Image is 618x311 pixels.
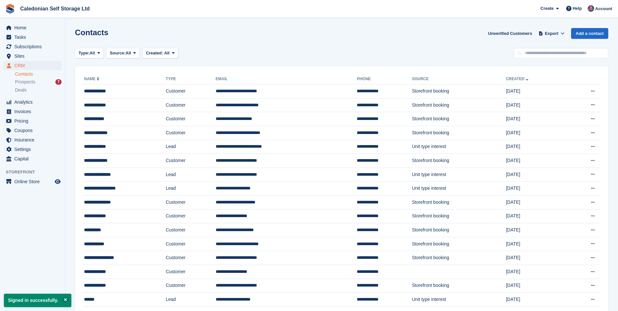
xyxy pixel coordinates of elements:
[506,223,566,237] td: [DATE]
[412,251,506,265] td: Storefront booking
[14,177,53,186] span: Online Store
[75,28,108,37] h1: Contacts
[166,98,216,112] td: Customer
[126,50,131,56] span: All
[5,4,15,14] img: stora-icon-8386f47178a22dfd0bd8f6a31ec36ba5ce8667c1dd55bd0f319d3a0aa187defe.svg
[545,30,558,37] span: Export
[14,42,53,51] span: Subscriptions
[55,79,62,85] div: 7
[166,140,216,154] td: Lead
[15,79,35,85] span: Prospects
[3,42,62,51] a: menu
[6,169,65,175] span: Storefront
[506,98,566,112] td: [DATE]
[142,48,178,59] button: Created: All
[54,178,62,185] a: Preview store
[84,77,101,81] a: Name
[506,265,566,279] td: [DATE]
[3,97,62,107] a: menu
[412,98,506,112] td: Storefront booking
[412,209,506,223] td: Storefront booking
[412,112,506,126] td: Storefront booking
[3,135,62,144] a: menu
[166,74,216,84] th: Type
[14,97,53,107] span: Analytics
[506,154,566,168] td: [DATE]
[3,126,62,135] a: menu
[506,77,530,81] a: Created
[166,84,216,98] td: Customer
[3,52,62,61] a: menu
[506,112,566,126] td: [DATE]
[14,126,53,135] span: Coupons
[412,182,506,196] td: Unit type interest
[3,107,62,116] a: menu
[15,71,62,77] a: Contacts
[412,84,506,98] td: Storefront booking
[3,61,62,70] a: menu
[14,52,53,61] span: Sites
[106,48,140,59] button: Source: All
[166,168,216,182] td: Lead
[14,116,53,126] span: Pricing
[3,23,62,32] a: menu
[506,251,566,265] td: [DATE]
[573,5,582,12] span: Help
[412,279,506,293] td: Storefront booking
[412,223,506,237] td: Storefront booking
[166,182,216,196] td: Lead
[3,116,62,126] a: menu
[14,145,53,154] span: Settings
[14,33,53,42] span: Tasks
[90,50,95,56] span: All
[110,50,125,56] span: Source:
[3,177,62,186] a: menu
[506,140,566,154] td: [DATE]
[485,28,535,39] a: Unverified Customers
[216,74,357,84] th: Email
[3,154,62,163] a: menu
[166,126,216,140] td: Customer
[166,223,216,237] td: Customer
[537,28,566,39] button: Export
[14,23,53,32] span: Home
[166,112,216,126] td: Customer
[412,237,506,251] td: Storefront booking
[412,195,506,209] td: Storefront booking
[506,237,566,251] td: [DATE]
[506,195,566,209] td: [DATE]
[412,154,506,168] td: Storefront booking
[18,3,92,14] a: Caledonian Self Storage Ltd
[15,87,62,94] a: Deals
[166,265,216,279] td: Customer
[412,168,506,182] td: Unit type interest
[166,154,216,168] td: Customer
[595,6,612,12] span: Account
[15,79,62,85] a: Prospects 7
[588,5,594,12] img: Lois Holling
[15,87,27,93] span: Deals
[506,209,566,223] td: [DATE]
[146,51,163,55] span: Created:
[357,74,412,84] th: Phone
[506,293,566,307] td: [DATE]
[506,84,566,98] td: [DATE]
[412,140,506,154] td: Unit type interest
[14,154,53,163] span: Capital
[166,293,216,307] td: Lead
[164,51,170,55] span: All
[75,48,104,59] button: Type: All
[3,145,62,154] a: menu
[571,28,608,39] a: Add a contact
[166,279,216,293] td: Customer
[506,182,566,196] td: [DATE]
[166,251,216,265] td: Customer
[166,237,216,251] td: Customer
[166,195,216,209] td: Customer
[14,61,53,70] span: CRM
[412,293,506,307] td: Unit type interest
[506,168,566,182] td: [DATE]
[79,50,90,56] span: Type:
[506,126,566,140] td: [DATE]
[14,135,53,144] span: Insurance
